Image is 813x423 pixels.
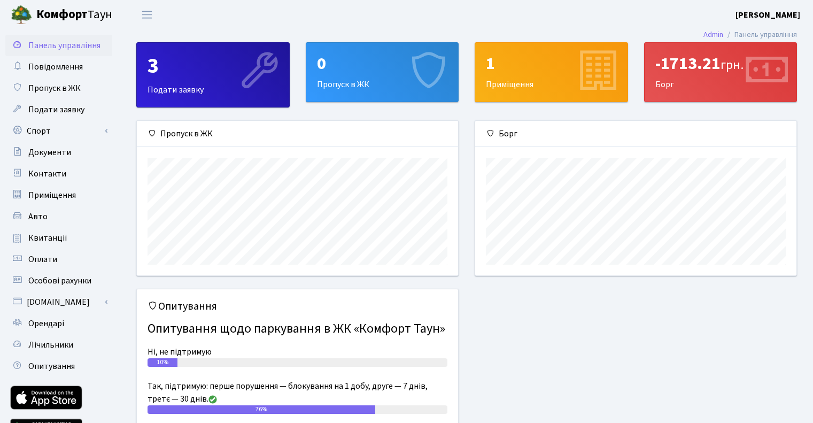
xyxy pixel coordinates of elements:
a: Подати заявку [5,99,112,120]
a: Авто [5,206,112,227]
span: Подати заявку [28,104,84,116]
a: Орендарі [5,313,112,334]
div: Так, підтримую: перше порушення — блокування на 1 добу, друге — 7 днів, третє — 30 днів. [148,380,447,405]
a: Повідомлення [5,56,112,78]
span: Контакти [28,168,66,180]
a: Лічильники [5,334,112,356]
a: 1Приміщення [475,42,628,102]
nav: breadcrumb [687,24,813,46]
a: Особові рахунки [5,270,112,291]
div: 10% [148,358,177,367]
a: Спорт [5,120,112,142]
span: Квитанції [28,232,67,244]
a: Документи [5,142,112,163]
div: Подати заявку [137,43,289,107]
a: [DOMAIN_NAME] [5,291,112,313]
button: Переключити навігацію [134,6,160,24]
div: Пропуск в ЖК [306,43,459,102]
span: Орендарі [28,318,64,329]
a: Приміщення [5,184,112,206]
a: Панель управління [5,35,112,56]
div: Борг [645,43,797,102]
a: 0Пропуск в ЖК [306,42,459,102]
a: [PERSON_NAME] [735,9,800,21]
span: Пропуск в ЖК [28,82,81,94]
span: Повідомлення [28,61,83,73]
img: logo.png [11,4,32,26]
a: 3Подати заявку [136,42,290,107]
h4: Опитування щодо паркування в ЖК «Комфорт Таун» [148,317,447,341]
span: Документи [28,147,71,158]
b: Комфорт [36,6,88,23]
h5: Опитування [148,300,447,313]
span: Таун [36,6,112,24]
a: Опитування [5,356,112,377]
a: Оплати [5,249,112,270]
span: Оплати [28,253,57,265]
div: 76% [148,405,375,414]
div: Ні, не підтримую [148,345,447,358]
div: Приміщення [475,43,628,102]
div: 3 [148,53,278,79]
span: Приміщення [28,189,76,201]
li: Панель управління [723,29,797,41]
a: Пропуск в ЖК [5,78,112,99]
span: грн. [721,56,744,74]
span: Опитування [28,360,75,372]
a: Квитанції [5,227,112,249]
a: Admin [703,29,723,40]
span: Авто [28,211,48,222]
span: Особові рахунки [28,275,91,287]
span: Лічильники [28,339,73,351]
div: 0 [317,53,448,74]
span: Панель управління [28,40,100,51]
div: Борг [475,121,796,147]
div: Пропуск в ЖК [137,121,458,147]
div: 1 [486,53,617,74]
a: Контакти [5,163,112,184]
div: -1713.21 [655,53,786,74]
